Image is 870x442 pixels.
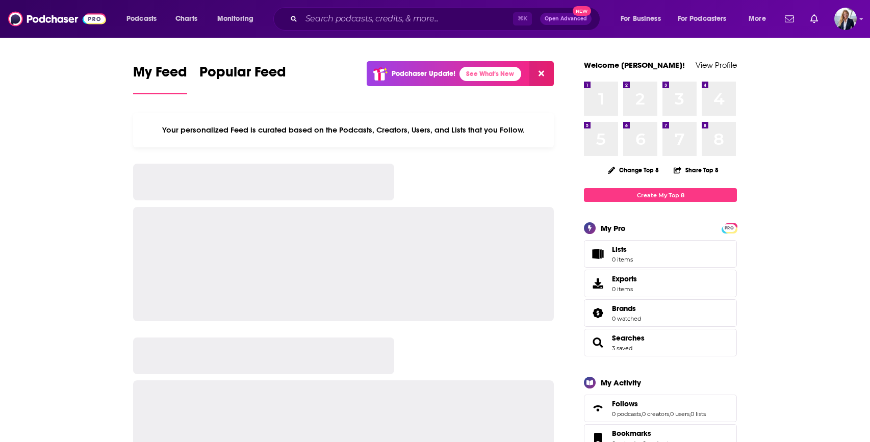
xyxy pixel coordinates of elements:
[612,245,633,254] span: Lists
[690,410,706,418] a: 0 lists
[834,8,857,30] img: User Profile
[834,8,857,30] button: Show profile menu
[8,9,106,29] img: Podchaser - Follow, Share and Rate Podcasts
[602,164,665,176] button: Change Top 8
[587,276,608,291] span: Exports
[587,401,608,415] a: Follows
[612,333,645,343] a: Searches
[806,10,822,28] a: Show notifications dropdown
[126,12,157,26] span: Podcasts
[642,410,669,418] a: 0 creators
[612,245,627,254] span: Lists
[612,274,637,283] span: Exports
[670,410,689,418] a: 0 users
[199,63,286,87] span: Popular Feed
[678,12,727,26] span: For Podcasters
[584,329,737,356] span: Searches
[573,6,591,16] span: New
[749,12,766,26] span: More
[217,12,253,26] span: Monitoring
[175,12,197,26] span: Charts
[612,345,632,352] a: 3 saved
[673,160,719,180] button: Share Top 8
[613,11,674,27] button: open menu
[301,11,513,27] input: Search podcasts, credits, & more...
[169,11,203,27] a: Charts
[621,12,661,26] span: For Business
[133,63,187,87] span: My Feed
[584,395,737,422] span: Follows
[641,410,642,418] span: ,
[696,60,737,70] a: View Profile
[584,299,737,327] span: Brands
[513,12,532,25] span: ⌘ K
[133,63,187,94] a: My Feed
[612,315,641,322] a: 0 watched
[601,378,641,387] div: My Activity
[612,410,641,418] a: 0 podcasts
[587,247,608,261] span: Lists
[834,8,857,30] span: Logged in as carolynchauncey
[689,410,690,418] span: ,
[210,11,267,27] button: open menu
[584,270,737,297] a: Exports
[459,67,521,81] a: See What's New
[133,113,554,147] div: Your personalized Feed is curated based on the Podcasts, Creators, Users, and Lists that you Follow.
[392,69,455,78] p: Podchaser Update!
[612,429,672,438] a: Bookmarks
[601,223,626,233] div: My Pro
[612,304,636,313] span: Brands
[781,10,798,28] a: Show notifications dropdown
[119,11,170,27] button: open menu
[612,304,641,313] a: Brands
[584,240,737,268] a: Lists
[584,188,737,202] a: Create My Top 8
[723,224,735,231] a: PRO
[199,63,286,94] a: Popular Feed
[671,11,741,27] button: open menu
[587,335,608,350] a: Searches
[545,16,587,21] span: Open Advanced
[587,306,608,320] a: Brands
[612,399,706,408] a: Follows
[584,60,685,70] a: Welcome [PERSON_NAME]!
[741,11,779,27] button: open menu
[612,429,651,438] span: Bookmarks
[540,13,592,25] button: Open AdvancedNew
[612,256,633,263] span: 0 items
[669,410,670,418] span: ,
[283,7,610,31] div: Search podcasts, credits, & more...
[612,285,637,293] span: 0 items
[612,399,638,408] span: Follows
